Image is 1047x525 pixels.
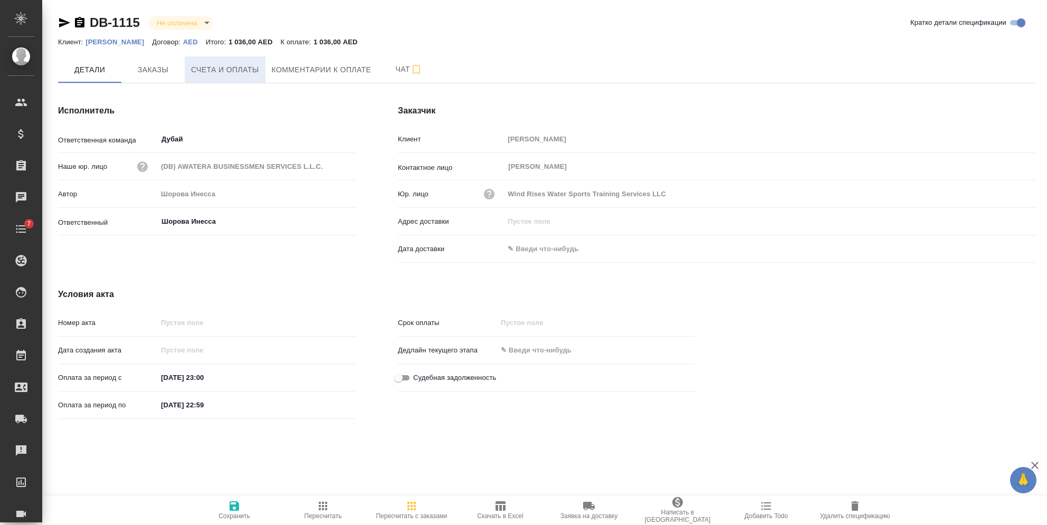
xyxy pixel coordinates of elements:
[58,135,157,146] p: Ответственная команда
[229,38,280,46] p: 1 036,00 AED
[58,161,107,172] p: Наше юр. лицо
[398,189,429,199] p: Юр. лицо
[157,315,356,330] input: Пустое поле
[504,186,1035,202] input: Пустое поле
[58,288,696,301] h4: Условия акта
[410,63,423,76] svg: Подписаться
[398,244,504,254] p: Дата доставки
[85,37,152,46] a: [PERSON_NAME]
[58,16,71,29] button: Скопировать ссылку для ЯМессенджера
[398,216,504,227] p: Адрес доставки
[64,63,115,77] span: Детали
[1010,467,1036,493] button: 🙏
[191,63,259,77] span: Счета и оплаты
[73,16,86,29] button: Скопировать ссылку
[313,38,365,46] p: 1 036,00 AED
[58,345,157,356] p: Дата создания акта
[398,134,504,145] p: Клиент
[910,17,1006,28] span: Кратко детали спецификации
[272,63,372,77] span: Комментарии к оплате
[58,318,157,328] p: Номер акта
[504,241,596,256] input: ✎ Введи что-нибудь
[504,131,1035,147] input: Пустое поле
[58,104,356,117] h4: Исполнитель
[90,15,140,30] a: DB-1115
[398,163,504,173] p: Контактное лицо
[58,38,85,46] p: Клиент:
[157,397,250,413] input: ✎ Введи что-нибудь
[206,38,229,46] p: Итого:
[183,38,206,46] p: AED
[280,38,313,46] p: К оплате:
[384,63,434,76] span: Чат
[504,214,1035,229] input: Пустое поле
[157,186,356,202] input: Пустое поле
[58,189,157,199] p: Автор
[497,315,589,330] input: Пустое поле
[350,221,352,223] button: Open
[85,38,152,46] p: [PERSON_NAME]
[157,370,250,385] input: ✎ Введи что-нибудь
[398,318,497,328] p: Срок оплаты
[128,63,178,77] span: Заказы
[157,342,250,358] input: Пустое поле
[58,217,157,228] p: Ответственный
[398,345,497,356] p: Дедлайн текущего этапа
[413,373,496,383] span: Судебная задолженность
[3,216,40,242] a: 7
[157,159,356,174] input: Пустое поле
[21,218,37,229] span: 7
[152,38,183,46] p: Договор:
[58,400,157,411] p: Оплата за период по
[154,18,201,27] button: Не оплачена
[58,373,157,383] p: Оплата за период с
[1014,469,1032,491] span: 🙏
[350,138,352,140] button: Open
[183,37,206,46] a: AED
[398,104,1035,117] h4: Заказчик
[497,342,589,358] input: ✎ Введи что-нибудь
[148,16,213,30] div: Не оплачена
